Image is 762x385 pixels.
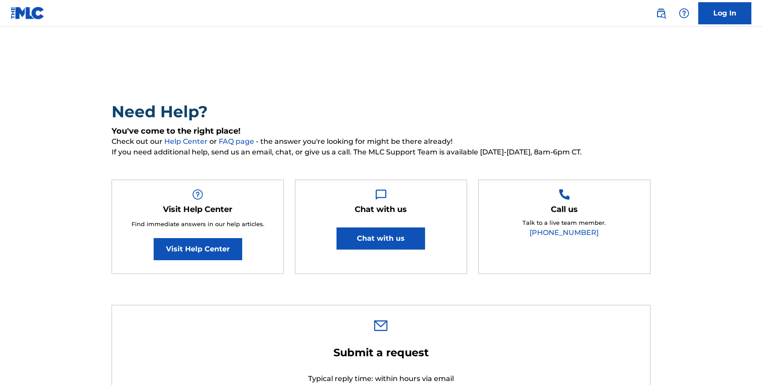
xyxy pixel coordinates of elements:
[679,8,689,19] img: help
[522,219,606,227] p: Talk to a live team member.
[219,137,256,146] a: FAQ page
[374,320,387,331] img: 0ff00501b51b535a1dc6.svg
[355,204,407,215] h5: Chat with us
[551,204,578,215] h5: Call us
[337,227,425,250] button: Chat with us
[154,238,242,260] a: Visit Help Center
[164,137,209,146] a: Help Center
[132,220,264,227] span: Find immediate answers in our help articles.
[675,4,693,22] div: Help
[275,346,487,359] h2: Submit a request
[530,228,599,237] a: [PHONE_NUMBER]
[112,147,650,158] span: If you need additional help, send us an email, chat, or give us a call. The MLC Support Team is a...
[559,189,570,200] img: Help Box Image
[163,204,232,215] h5: Visit Help Center
[112,136,650,147] span: Check out our or - the answer you're looking for might be there already!
[698,2,751,24] a: Log In
[192,189,203,200] img: Help Box Image
[656,8,666,19] img: search
[375,189,387,200] img: Help Box Image
[11,7,45,19] img: MLC Logo
[652,4,670,22] a: Public Search
[308,374,454,383] span: Typical reply time: within hours via email
[112,126,650,136] h5: You've come to the right place!
[112,102,650,122] h2: Need Help?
